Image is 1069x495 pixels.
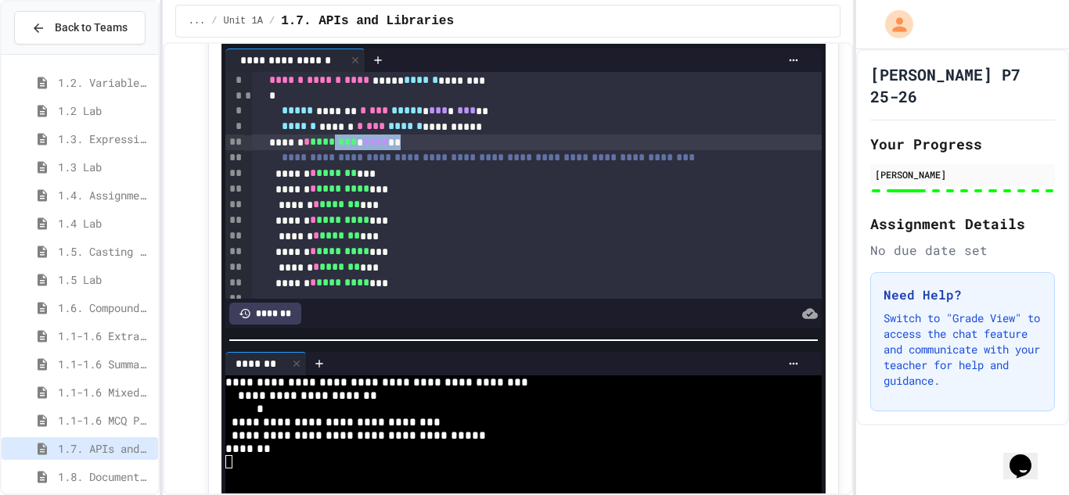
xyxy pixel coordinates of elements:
[884,285,1042,304] h3: Need Help?
[869,6,917,42] div: My Account
[14,11,146,45] button: Back to Teams
[58,271,152,288] span: 1.5 Lab
[211,15,217,27] span: /
[870,133,1055,155] h2: Your Progress
[870,241,1055,260] div: No due date set
[58,468,152,485] span: 1.8. Documentation with Comments and Preconditions
[281,12,454,30] span: 1.7. APIs and Libraries
[870,213,1055,235] h2: Assignment Details
[58,300,152,316] span: 1.6. Compound Assignment Operators
[224,15,263,27] span: Unit 1A
[58,131,152,147] span: 1.3. Expressions and Output [New]
[189,15,206,27] span: ...
[58,440,152,457] span: 1.7. APIs and Libraries
[58,412,152,429] span: 1.1-1.6 MCQ Practice
[870,63,1055,107] h1: [PERSON_NAME] P7 25-26
[58,215,152,231] span: 1.4 Lab
[58,384,152,400] span: 1.1-1.6 Mixed Up Code Practice
[875,167,1050,181] div: [PERSON_NAME]
[55,20,128,36] span: Back to Teams
[58,187,152,203] span: 1.4. Assignment and Input
[884,310,1042,389] p: Switch to "Grade View" to access the chat feature and communicate with your teacher for help and ...
[58,356,152,372] span: 1.1-1.6 Summary
[58,159,152,175] span: 1.3 Lab
[58,102,152,119] span: 1.2 Lab
[58,328,152,344] span: 1.1-1.6 Extra Coding Practice
[1003,432,1053,479] iframe: chat widget
[58,74,152,91] span: 1.2. Variables and Data Types
[269,15,275,27] span: /
[58,243,152,260] span: 1.5. Casting and Ranges of Values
